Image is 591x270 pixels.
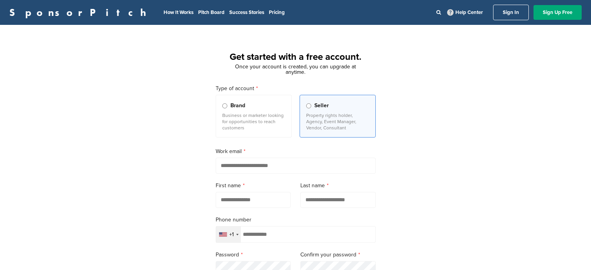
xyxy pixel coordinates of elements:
div: +1 [229,232,234,237]
a: How It Works [164,9,194,16]
a: Success Stories [229,9,264,16]
label: First name [216,181,291,190]
span: Brand [230,101,245,110]
input: Seller Property rights holder, Agency, Event Manager, Vendor, Consultant [306,103,311,108]
label: Confirm your password [300,251,376,259]
label: Last name [300,181,376,190]
label: Password [216,251,291,259]
a: Pitch Board [198,9,225,16]
p: Property rights holder, Agency, Event Manager, Vendor, Consultant [306,112,369,131]
a: Sign Up Free [533,5,582,20]
h1: Get started with a free account. [206,50,385,64]
p: Business or marketer looking for opportunities to reach customers [222,112,285,131]
a: Help Center [446,8,485,17]
label: Work email [216,147,376,156]
span: Seller [314,101,329,110]
a: Sign In [493,5,529,20]
a: Pricing [269,9,285,16]
a: SponsorPitch [9,7,151,17]
input: Brand Business or marketer looking for opportunities to reach customers [222,103,227,108]
label: Phone number [216,216,376,224]
div: Selected country [216,226,241,242]
label: Type of account [216,84,376,93]
span: Once your account is created, you can upgrade at anytime. [235,63,356,75]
